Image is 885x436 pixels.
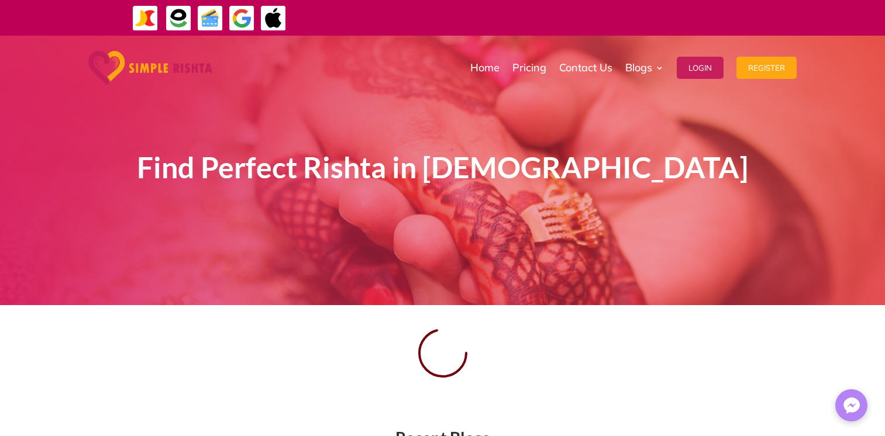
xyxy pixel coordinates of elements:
[470,39,500,97] a: Home
[512,39,546,97] a: Pricing
[132,5,159,32] img: JazzCash-icon
[260,5,287,32] img: ApplePay-icon
[840,394,863,417] img: Messenger
[137,150,748,185] span: Find Perfect Rishta in [DEMOGRAPHIC_DATA]
[625,39,664,97] a: Blogs
[736,39,797,97] a: Register
[736,57,797,79] button: Register
[229,5,255,32] img: GooglePay-icon
[166,5,192,32] img: EasyPaisa-icon
[677,57,724,79] button: Login
[197,5,223,32] img: Credit Cards
[559,39,612,97] a: Contact Us
[677,39,724,97] a: Login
